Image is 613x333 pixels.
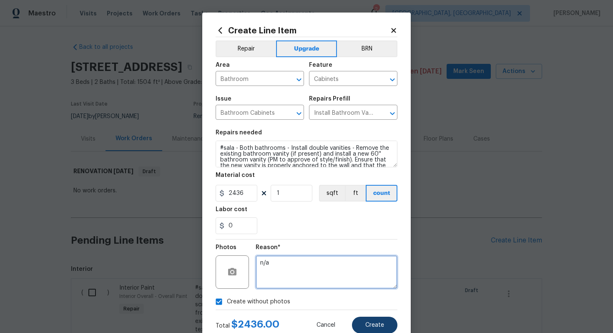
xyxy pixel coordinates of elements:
[256,245,280,250] h5: Reason*
[216,172,255,178] h5: Material cost
[309,96,350,102] h5: Repairs Prefill
[216,26,390,35] h2: Create Line Item
[256,255,397,289] textarea: n/a
[227,298,290,306] span: Create without photos
[365,322,384,328] span: Create
[345,185,366,202] button: ft
[216,96,231,102] h5: Issue
[319,185,345,202] button: sqft
[337,40,397,57] button: BRN
[216,207,247,212] h5: Labor cost
[387,108,398,119] button: Open
[216,245,236,250] h5: Photos
[293,74,305,86] button: Open
[216,130,262,136] h5: Repairs needed
[216,141,397,167] textarea: #sala - Both bathrooms - Install double vanities - Remove the existing bathroom vanity (if presen...
[293,108,305,119] button: Open
[231,319,279,329] span: $ 2436.00
[387,74,398,86] button: Open
[216,320,279,330] div: Total
[309,62,332,68] h5: Feature
[276,40,337,57] button: Upgrade
[216,40,276,57] button: Repair
[317,322,335,328] span: Cancel
[366,185,397,202] button: count
[216,62,230,68] h5: Area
